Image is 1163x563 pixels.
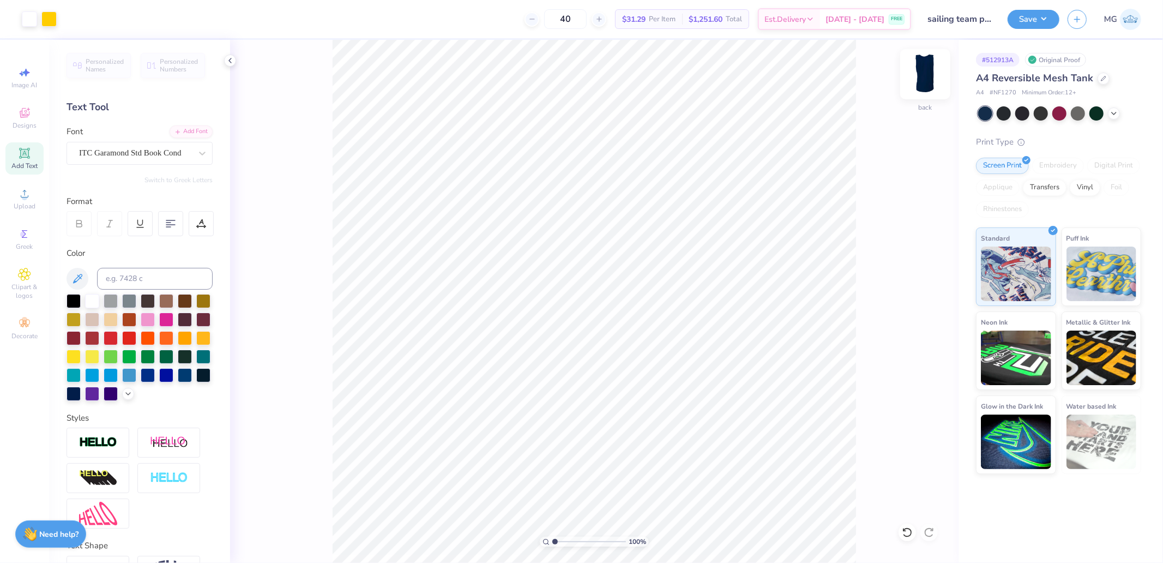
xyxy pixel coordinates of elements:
[981,316,1008,328] span: Neon Ink
[622,14,646,25] span: $31.29
[16,242,33,251] span: Greek
[981,331,1051,385] img: Neon Ink
[649,14,676,25] span: Per Item
[976,136,1141,148] div: Print Type
[976,88,984,98] span: A4
[891,15,902,23] span: FREE
[976,158,1029,174] div: Screen Print
[976,71,1093,85] span: A4 Reversible Mesh Tank
[981,415,1051,469] img: Glow in the Dark Ink
[1104,179,1129,196] div: Foil
[976,201,1029,218] div: Rhinestones
[1104,9,1141,30] a: MG
[903,52,947,96] img: back
[689,14,722,25] span: $1,251.60
[13,121,37,130] span: Designs
[79,436,117,449] img: Stroke
[981,400,1043,412] span: Glow in the Dark Ink
[1032,158,1084,174] div: Embroidery
[544,9,587,29] input: – –
[1070,179,1100,196] div: Vinyl
[1104,13,1117,26] span: MG
[1066,232,1089,244] span: Puff Ink
[1008,10,1059,29] button: Save
[1066,415,1137,469] img: Water based Ink
[1087,158,1140,174] div: Digital Print
[919,103,932,113] div: back
[67,125,83,138] label: Font
[1066,316,1131,328] span: Metallic & Glitter Ink
[5,283,44,300] span: Clipart & logos
[990,88,1016,98] span: # NF1270
[67,195,214,208] div: Format
[981,232,1010,244] span: Standard
[764,14,806,25] span: Est. Delivery
[1022,88,1076,98] span: Minimum Order: 12 +
[11,161,38,170] span: Add Text
[150,436,188,450] img: Shadow
[150,472,188,484] img: Negative Space
[67,247,213,260] div: Color
[160,58,198,73] span: Personalized Numbers
[67,412,213,424] div: Styles
[14,202,35,211] span: Upload
[1066,247,1137,301] img: Puff Ink
[86,58,124,73] span: Personalized Names
[981,247,1051,301] img: Standard
[170,125,213,138] div: Add Font
[79,502,117,525] img: Free Distort
[67,100,213,115] div: Text Tool
[976,179,1020,196] div: Applique
[1066,400,1117,412] span: Water based Ink
[144,176,213,184] button: Switch to Greek Letters
[1066,331,1137,385] img: Metallic & Glitter Ink
[12,81,38,89] span: Image AI
[629,537,646,547] span: 100 %
[976,53,1020,67] div: # 512913A
[97,268,213,290] input: e.g. 7428 c
[726,14,742,25] span: Total
[1023,179,1066,196] div: Transfers
[79,470,117,487] img: 3d Illusion
[11,332,38,340] span: Decorate
[1025,53,1086,67] div: Original Proof
[67,540,213,552] div: Text Shape
[40,529,79,540] strong: Need help?
[919,8,999,30] input: Untitled Design
[1120,9,1141,30] img: Michael Galon
[825,14,884,25] span: [DATE] - [DATE]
